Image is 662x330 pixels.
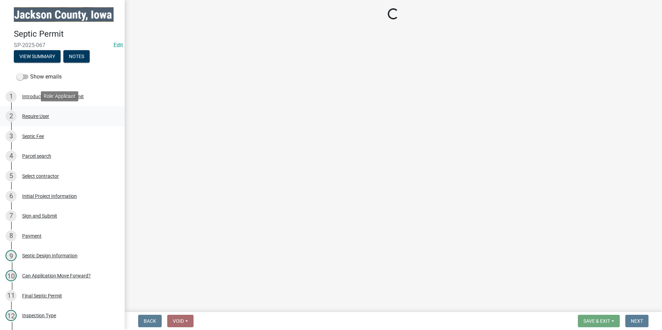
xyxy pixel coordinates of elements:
div: Role: Applicant [41,91,78,101]
div: Require User [22,114,49,119]
a: Edit [114,42,123,48]
button: Void [167,315,194,327]
button: Next [625,315,648,327]
div: Select contractor [22,174,59,178]
wm-modal-confirm: Edit Application Number [114,42,123,48]
div: Septic Design Information [22,253,78,258]
button: Save & Exit [578,315,620,327]
span: Void [173,318,184,324]
div: Septic Fee [22,134,44,139]
h4: Septic Permit [14,29,119,39]
span: Save & Exit [583,318,610,324]
div: 6 [6,191,17,202]
wm-modal-confirm: Notes [63,54,90,59]
div: 12 [6,310,17,321]
div: 1 [6,91,17,102]
div: 11 [6,290,17,301]
div: Payment [22,233,42,238]
div: 2 [6,111,17,122]
div: Final Septic Permit [22,293,62,298]
span: SP-2025-067 [14,42,111,48]
div: Sign and Submit [22,213,57,218]
button: View Summary [14,50,61,63]
div: 3 [6,131,17,142]
button: Notes [63,50,90,63]
div: Initial Project Information [22,194,77,199]
div: 10 [6,270,17,281]
div: 7 [6,210,17,221]
div: Parcel search [22,154,51,158]
div: Introduction to Septic Permit [22,94,84,99]
div: 8 [6,230,17,241]
label: Show emails [17,73,62,81]
div: 4 [6,150,17,162]
span: Back [144,318,156,324]
div: Inspection Type [22,313,56,318]
span: Next [631,318,643,324]
div: 5 [6,171,17,182]
div: 9 [6,250,17,261]
button: Back [138,315,162,327]
img: Jackson County, Iowa [14,7,114,22]
div: Can Application Move Forward? [22,273,91,278]
wm-modal-confirm: Summary [14,54,61,59]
